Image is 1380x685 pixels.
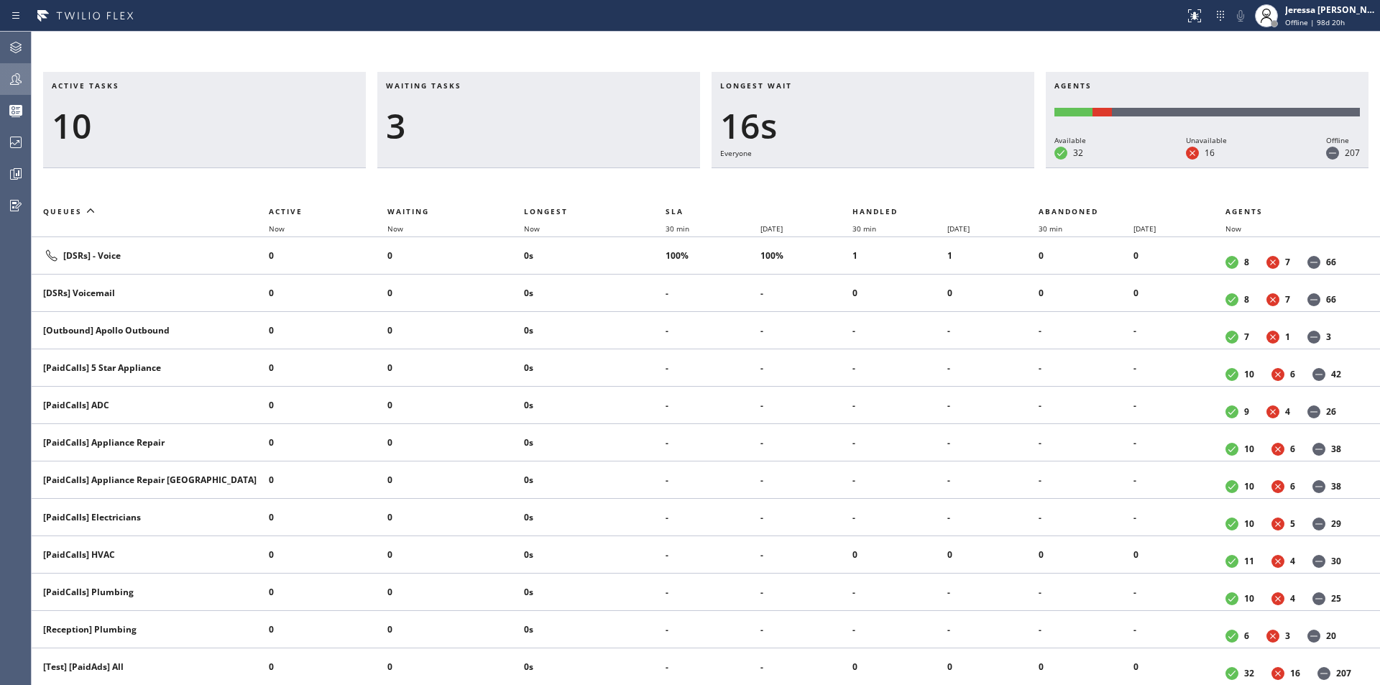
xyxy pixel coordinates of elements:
li: - [1133,581,1225,604]
li: - [852,357,947,380]
dd: 6 [1290,443,1295,455]
dd: 10 [1244,592,1254,604]
li: 0 [387,469,524,492]
li: - [852,469,947,492]
div: [PaidCalls] 5 Star Appliance [43,362,257,374]
dt: Unavailable [1266,293,1279,306]
div: [PaidCalls] ADC [43,399,257,411]
li: 0 [269,357,387,380]
li: 0 [387,656,524,679]
li: 0 [1039,244,1133,267]
li: 0 [947,282,1039,305]
dt: Offline [1312,480,1325,493]
li: 0 [1039,543,1133,566]
li: 0 [269,319,387,342]
li: - [947,394,1039,417]
span: Longest [524,206,568,216]
span: Waiting tasks [386,81,461,91]
dt: Available [1225,256,1238,269]
li: 0 [387,431,524,454]
dd: 11 [1244,555,1254,567]
dt: Unavailable [1266,630,1279,643]
div: [PaidCalls] Electricians [43,511,257,523]
dt: Available [1225,405,1238,418]
dd: 10 [1244,368,1254,380]
li: - [1039,431,1133,454]
span: Now [524,224,540,234]
li: 0 [387,394,524,417]
li: - [947,581,1039,604]
div: Jeressa [PERSON_NAME] [1285,4,1376,16]
li: - [852,394,947,417]
dt: Offline [1312,555,1325,568]
dd: 207 [1345,147,1360,159]
li: - [947,506,1039,529]
li: 1 [947,244,1039,267]
dd: 30 [1331,555,1341,567]
li: - [666,506,760,529]
dd: 26 [1326,405,1336,418]
li: 0 [1133,282,1225,305]
dd: 6 [1290,368,1295,380]
li: 0 [269,506,387,529]
dt: Available [1225,667,1238,680]
li: - [666,319,760,342]
li: 0s [524,543,666,566]
dd: 5 [1290,518,1295,530]
dd: 32 [1073,147,1083,159]
li: - [666,282,760,305]
li: 1 [852,244,947,267]
li: 0 [852,282,947,305]
dt: Offline [1312,443,1325,456]
dt: Offline [1312,368,1325,381]
li: - [1039,581,1133,604]
div: [PaidCalls] Appliance Repair [43,436,257,449]
dd: 38 [1331,443,1341,455]
span: [DATE] [1133,224,1156,234]
li: - [1133,469,1225,492]
span: [DATE] [947,224,970,234]
dt: Offline [1307,331,1320,344]
dt: Available [1054,147,1067,160]
li: - [666,431,760,454]
li: 0 [387,543,524,566]
span: Handled [852,206,898,216]
span: 30 min [1039,224,1062,234]
li: 100% [760,244,852,267]
li: 0 [387,506,524,529]
li: - [1039,618,1133,641]
li: 0 [1133,244,1225,267]
dt: Offline [1326,147,1339,160]
li: 0s [524,319,666,342]
li: - [1039,319,1133,342]
dd: 3 [1285,630,1290,642]
li: - [1039,357,1133,380]
li: 0 [387,581,524,604]
li: - [1133,357,1225,380]
li: 0 [269,431,387,454]
li: - [666,543,760,566]
dt: Available [1225,443,1238,456]
dd: 25 [1331,592,1341,604]
div: Unavailable: 16 [1092,108,1112,116]
div: [PaidCalls] Appliance Repair [GEOGRAPHIC_DATA] [43,474,257,486]
dt: Unavailable [1266,331,1279,344]
li: 0 [1039,656,1133,679]
dt: Unavailable [1271,443,1284,456]
div: Everyone [720,147,1026,160]
dd: 4 [1285,405,1290,418]
li: 0s [524,618,666,641]
dt: Offline [1312,592,1325,605]
li: - [760,431,852,454]
li: 0 [852,656,947,679]
dd: 4 [1290,555,1295,567]
dt: Unavailable [1266,405,1279,418]
dd: 9 [1244,405,1249,418]
span: Agents [1054,81,1092,91]
dt: Unavailable [1271,518,1284,530]
li: 0s [524,244,666,267]
dd: 10 [1244,518,1254,530]
li: 0s [524,469,666,492]
li: 0 [269,282,387,305]
dd: 38 [1331,480,1341,492]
